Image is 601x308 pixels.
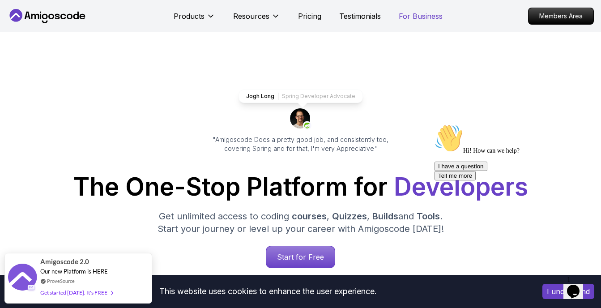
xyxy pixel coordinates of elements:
p: Get unlimited access to coding , , and . Start your journey or level up your career with Amigosco... [150,210,451,235]
a: For Business [399,11,443,21]
div: This website uses cookies to enhance the user experience. [7,282,529,301]
p: Products [174,11,205,21]
a: Pricing [298,11,321,21]
span: courses [292,211,327,222]
p: Spring Developer Advocate [282,93,355,100]
a: Start for Free [266,246,335,268]
span: Hi! How can we help? [4,27,89,34]
a: Testimonials [339,11,381,21]
div: 👋Hi! How can we help?I have a questionTell me more [4,4,165,60]
span: Tools [417,211,440,222]
p: Jogh Long [246,93,274,100]
span: Builds [372,211,398,222]
span: Developers [394,172,528,201]
p: "Amigoscode Does a pretty good job, and consistently too, covering Spring and for that, I'm very ... [200,135,401,153]
div: Get started [DATE]. It's FREE [40,287,113,298]
img: :wave: [4,4,32,32]
p: Members Area [529,8,593,24]
button: I have a question [4,41,56,51]
button: Resources [233,11,280,29]
iframe: chat widget [563,272,592,299]
a: Members Area [528,8,594,25]
img: josh long [290,108,311,130]
iframe: chat widget [431,120,592,268]
button: Products [174,11,215,29]
button: Tell me more [4,51,45,60]
a: ProveSource [47,277,75,285]
p: Resources [233,11,269,21]
span: Quizzes [332,211,367,222]
h1: The One-Stop Platform for [7,175,594,199]
span: Our new Platform is HERE [40,268,108,275]
img: provesource social proof notification image [8,264,37,293]
span: Amigoscode 2.0 [40,257,89,267]
button: Accept cookies [542,284,594,299]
